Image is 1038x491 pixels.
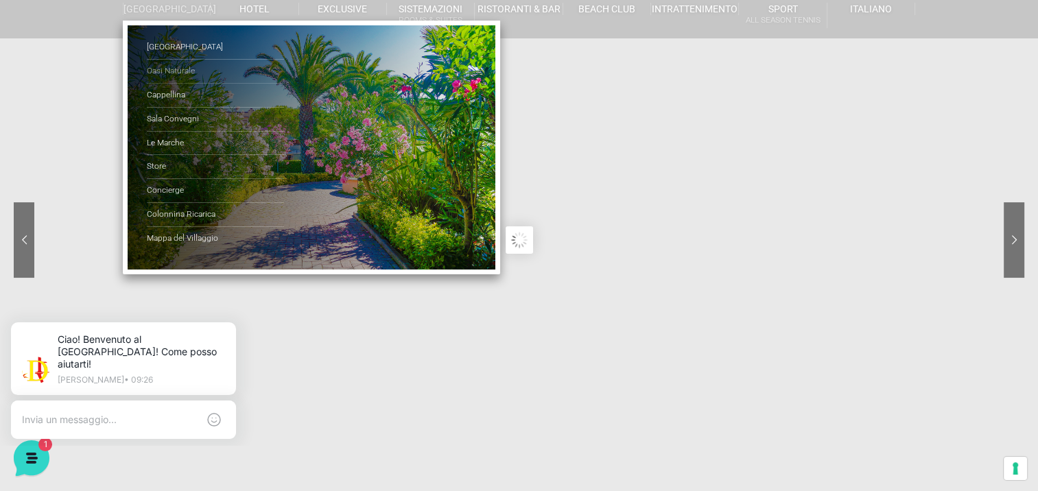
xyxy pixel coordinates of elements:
[147,203,284,227] a: Colonnina Ricarica
[1004,457,1027,480] button: Le tue preferenze relative al consenso per le tecnologie di tracciamento
[147,227,284,250] a: Mappa del Villaggio
[239,148,252,162] span: 1
[137,363,147,373] span: 1
[563,3,651,15] a: Beach Club
[123,3,211,15] a: [GEOGRAPHIC_DATA]
[119,384,156,396] p: Messaggi
[827,3,915,15] a: Italiano
[211,384,231,396] p: Aiuto
[11,365,95,396] button: Home
[147,36,284,60] a: [GEOGRAPHIC_DATA]
[11,60,231,88] p: La nostra missione è rendere la tua esperienza straordinaria!
[211,3,298,15] a: Hotel
[387,3,475,28] a: SistemazioniRooms & Suites
[387,14,474,27] small: Rooms & Suites
[239,132,252,144] p: ora
[22,110,117,121] span: Le tue conversazioni
[41,384,64,396] p: Home
[31,257,224,271] input: Cerca un articolo...
[475,3,563,15] a: Ristoranti & Bar
[11,438,52,479] iframe: Customerly Messenger Launcher
[66,70,233,78] p: [PERSON_NAME] • 09:26
[30,51,58,78] img: light
[11,11,231,55] h2: Ciao da De Angelis Resort 👋
[299,3,387,15] a: Exclusive
[850,3,892,14] span: Italiano
[147,155,284,179] a: Store
[147,84,284,108] a: Cappellina
[147,132,284,156] a: Le Marche
[66,27,233,64] p: Ciao! Benvenuto al [GEOGRAPHIC_DATA]! Come posso aiutarti!
[58,132,231,145] span: [PERSON_NAME]
[146,228,252,239] a: Apri Centro Assistenza
[89,181,202,192] span: Inizia una conversazione
[95,365,180,396] button: 1Messaggi
[147,179,284,203] a: Concierge
[147,60,284,84] a: Oasi Naturale
[22,228,107,239] span: Trova una risposta
[122,110,252,121] a: [DEMOGRAPHIC_DATA] tutto
[58,148,231,162] p: Ciao! Benvenuto al [GEOGRAPHIC_DATA]! Come posso aiutarti!
[739,3,827,28] a: SportAll Season Tennis
[739,14,826,27] small: All Season Tennis
[22,173,252,200] button: Inizia una conversazione
[147,108,284,132] a: Sala Convegni
[16,126,258,167] a: [PERSON_NAME]Ciao! Benvenuto al [GEOGRAPHIC_DATA]! Come posso aiutarti!ora1
[651,3,739,15] a: Intrattenimento
[22,133,49,160] img: light
[179,365,263,396] button: Aiuto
